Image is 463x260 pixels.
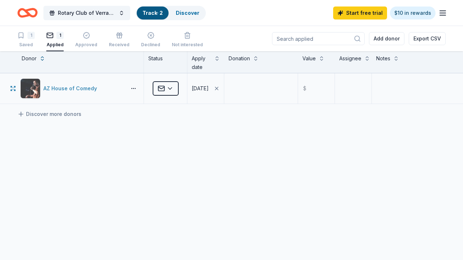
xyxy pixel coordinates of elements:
div: Donation [229,54,250,63]
span: Rotary Club of Verrado TopGolf Fundraiser [58,9,116,17]
div: 1 [27,32,35,39]
a: Discover [176,10,199,16]
img: Image for AZ House of Comedy [21,79,40,98]
div: Status [144,51,187,73]
div: Saved [17,42,35,48]
button: 1Saved [17,29,35,51]
div: 1 [56,32,64,39]
div: Applied [46,42,64,48]
div: Approved [75,42,97,48]
div: Declined [141,42,160,48]
a: Home [17,4,38,21]
button: Received [109,29,129,51]
a: Discover more donors [17,110,81,118]
button: Not interested [172,29,203,51]
button: Image for AZ House of ComedyAZ House of Comedy [20,78,123,99]
div: AZ House of Comedy [43,84,100,93]
button: Export CSV [409,32,446,45]
a: Start free trial [333,6,387,19]
div: Assignee [339,54,361,63]
div: Received [109,42,129,48]
div: Apply date [192,54,211,71]
a: $10 in rewards [390,6,436,19]
button: Approved [75,29,97,51]
div: Donor [22,54,37,63]
div: Value [302,54,316,63]
a: Track· 2 [143,10,163,16]
div: Not interested [172,42,203,48]
button: Declined [141,29,160,51]
button: Rotary Club of Verrado TopGolf Fundraiser [43,6,130,20]
div: Notes [376,54,390,63]
input: Search applied [272,32,365,45]
button: 1Applied [46,29,64,51]
button: Add donor [369,32,404,45]
div: [DATE] [192,84,209,93]
button: Track· 2Discover [136,6,206,20]
button: [DATE] [187,73,224,104]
